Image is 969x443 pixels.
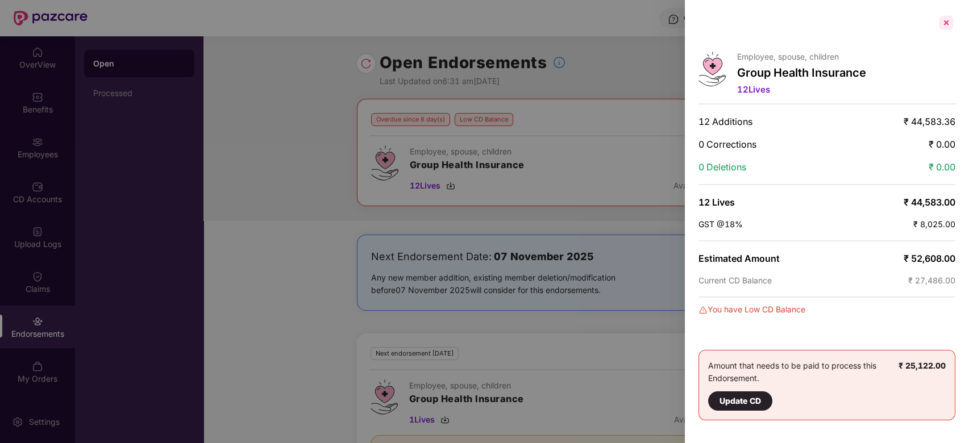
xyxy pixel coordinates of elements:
[929,161,955,173] span: ₹ 0.00
[737,52,866,61] p: Employee, spouse, children
[913,219,955,229] span: ₹ 8,025.00
[737,66,866,80] p: Group Health Insurance
[698,306,708,315] img: svg+xml;base64,PHN2ZyBpZD0iRGFuZ2VyLTMyeDMyIiB4bWxucz0iaHR0cDovL3d3dy53My5vcmcvMjAwMC9zdmciIHdpZH...
[929,139,955,150] span: ₹ 0.00
[698,303,955,316] div: You have Low CD Balance
[698,253,780,264] span: Estimated Amount
[720,395,761,407] div: Update CD
[908,275,955,285] span: ₹ 27,486.00
[698,139,756,150] span: 0 Corrections
[708,360,899,411] div: Amount that needs to be paid to process this Endorsement.
[737,84,770,95] span: 12 Lives
[698,161,746,173] span: 0 Deletions
[904,197,955,208] span: ₹ 44,583.00
[698,116,752,127] span: 12 Additions
[698,52,726,86] img: svg+xml;base64,PHN2ZyB4bWxucz0iaHR0cDovL3d3dy53My5vcmcvMjAwMC9zdmciIHdpZHRoPSI0Ny43MTQiIGhlaWdodD...
[899,361,946,370] b: ₹ 25,122.00
[904,253,955,264] span: ₹ 52,608.00
[698,219,743,229] span: GST @18%
[698,275,772,285] span: Current CD Balance
[698,197,735,208] span: 12 Lives
[904,116,955,127] span: ₹ 44,583.36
